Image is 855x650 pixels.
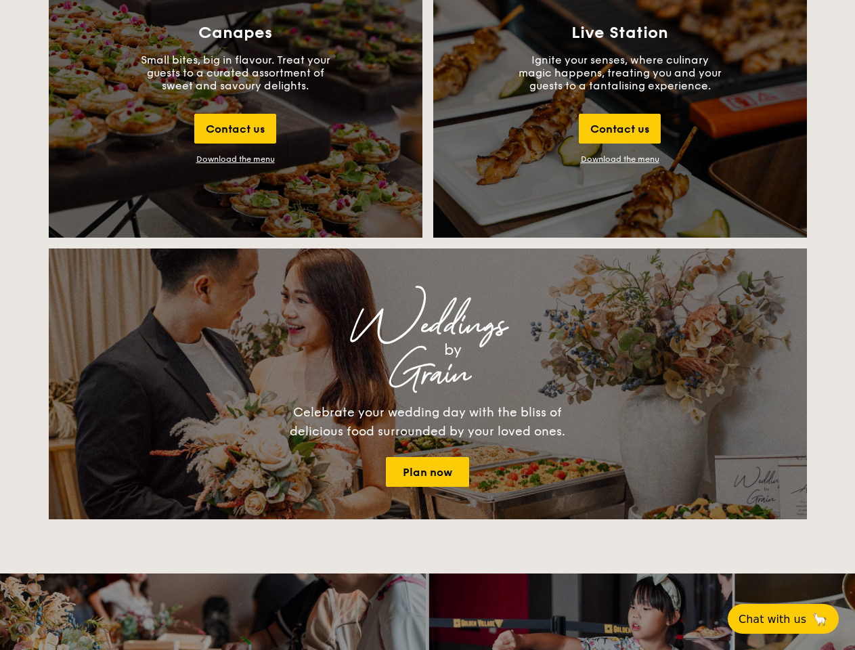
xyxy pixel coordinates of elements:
span: Chat with us [739,613,806,626]
h3: Live Station [571,24,668,43]
div: Contact us [579,114,661,144]
div: Contact us [194,114,276,144]
div: Download the menu [196,154,275,164]
div: by [218,338,688,362]
h3: Canapes [198,24,272,43]
button: Chat with us🦙 [728,604,839,634]
span: 🦙 [812,611,828,627]
p: Ignite your senses, where culinary magic happens, treating you and your guests to a tantalising e... [519,53,722,92]
a: Plan now [386,457,469,487]
div: Celebrate your wedding day with the bliss of delicious food surrounded by your loved ones. [276,403,580,441]
a: Download the menu [581,154,659,164]
p: Small bites, big in flavour. Treat your guests to a curated assortment of sweet and savoury delig... [134,53,337,92]
div: Weddings [168,313,688,338]
div: Grain [168,362,688,387]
